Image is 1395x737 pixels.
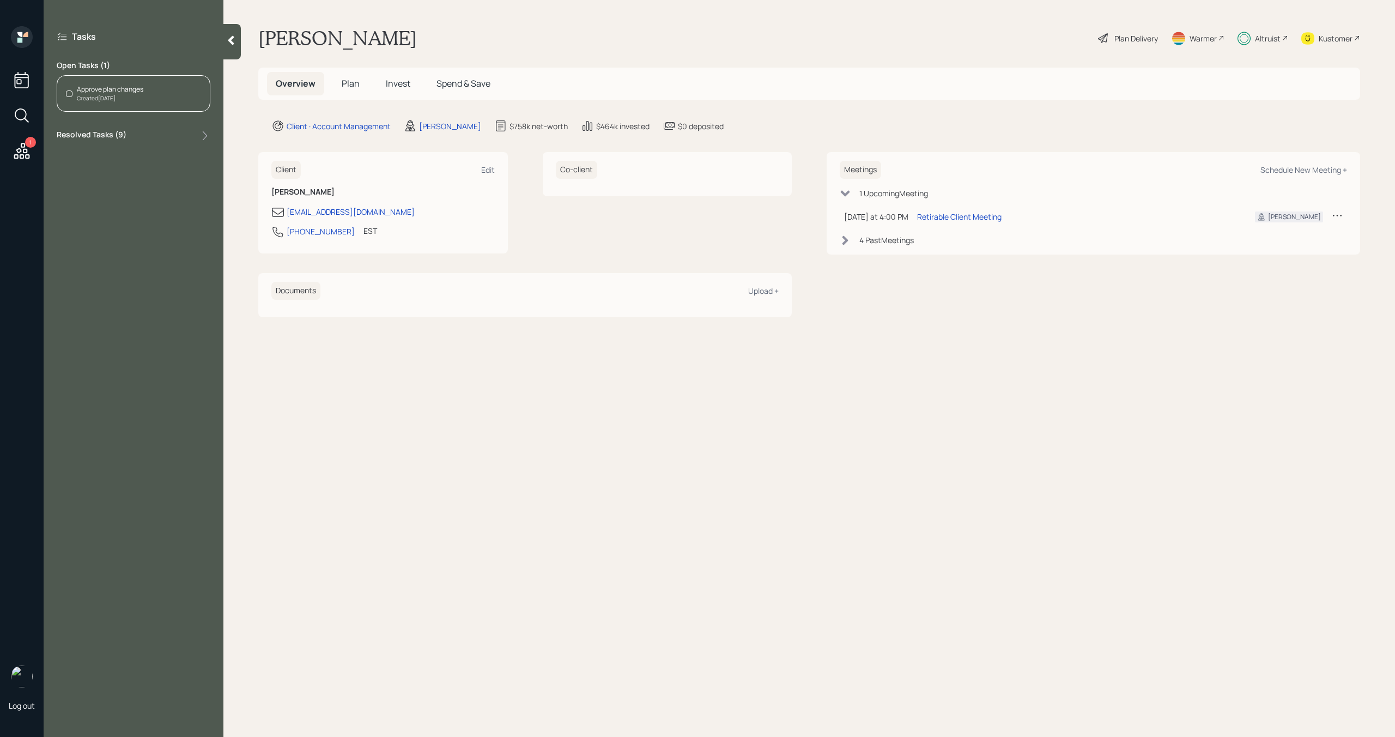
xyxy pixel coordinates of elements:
label: Open Tasks ( 1 ) [57,60,210,71]
div: Approve plan changes [77,84,143,94]
div: Retirable Client Meeting [917,211,1002,222]
h6: Meetings [840,161,881,179]
label: Tasks [72,31,96,43]
span: Spend & Save [436,77,490,89]
img: michael-russo-headshot.png [11,666,33,687]
div: Warmer [1190,33,1217,44]
h6: Co-client [556,161,597,179]
span: Invest [386,77,410,89]
div: [PERSON_NAME] [419,120,481,132]
span: Plan [342,77,360,89]
div: [PHONE_NUMBER] [287,226,355,237]
div: $758k net-worth [510,120,568,132]
div: Schedule New Meeting + [1260,165,1347,175]
div: EST [363,225,377,237]
h6: Documents [271,282,320,300]
div: Created [DATE] [77,94,143,102]
div: 4 Past Meeting s [859,234,914,246]
span: Overview [276,77,316,89]
h6: Client [271,161,301,179]
div: Client · Account Management [287,120,391,132]
div: Log out [9,700,35,711]
div: 1 [25,137,36,148]
div: 1 Upcoming Meeting [859,188,928,199]
div: $464k invested [596,120,650,132]
div: Altruist [1255,33,1281,44]
h6: [PERSON_NAME] [271,188,495,197]
label: Resolved Tasks ( 9 ) [57,129,126,142]
div: [DATE] at 4:00 PM [844,211,908,222]
div: Plan Delivery [1114,33,1158,44]
div: $0 deposited [678,120,724,132]
h1: [PERSON_NAME] [258,26,417,50]
div: Edit [481,165,495,175]
div: Kustomer [1319,33,1352,44]
div: [PERSON_NAME] [1268,212,1321,222]
div: Upload + [748,286,779,296]
div: [EMAIL_ADDRESS][DOMAIN_NAME] [287,206,415,218]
